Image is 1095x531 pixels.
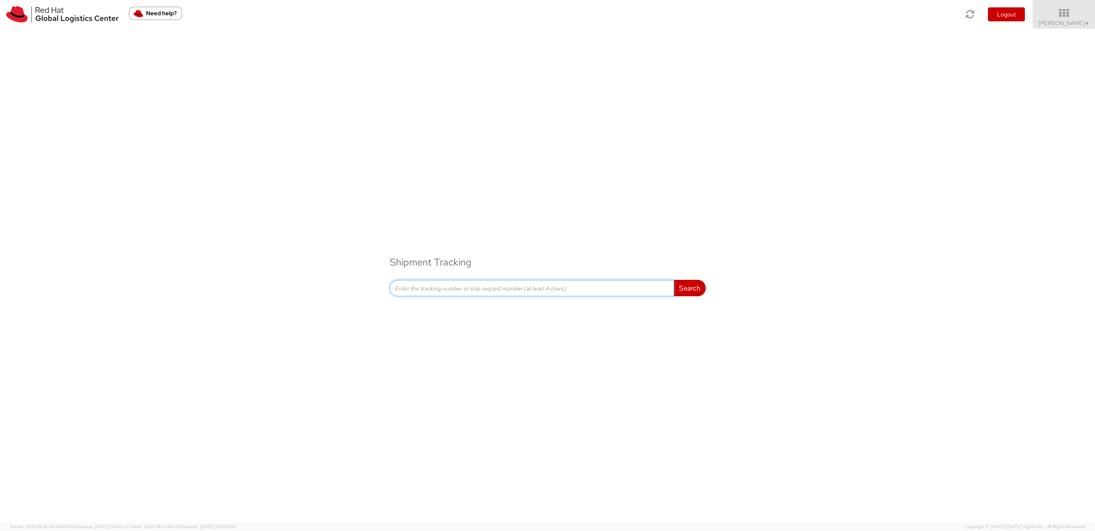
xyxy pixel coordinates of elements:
button: Logout [988,7,1025,21]
span: Copyright © [DATE]-[DATE] Agistix Inc., All Rights Reserved [965,524,1085,530]
h3: Shipment Tracking [390,245,706,280]
button: Search [674,280,706,296]
span: Server: 2025.16.0-9544af67660 [10,524,129,529]
input: Enter the tracking number or ship request number (at least 4 chars) [390,280,674,296]
button: Need help? [129,7,182,20]
img: rh-logistics-00dfa346123c4ec078e1.svg [6,6,119,23]
span: ▼ [1085,20,1090,27]
span: Client: 2025.14.0-db4321d [130,524,236,529]
span: master, [DATE] 09:59:06 [184,524,236,529]
span: [PERSON_NAME] [1038,19,1090,27]
span: master, [DATE] 10:42:29 [79,524,129,529]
